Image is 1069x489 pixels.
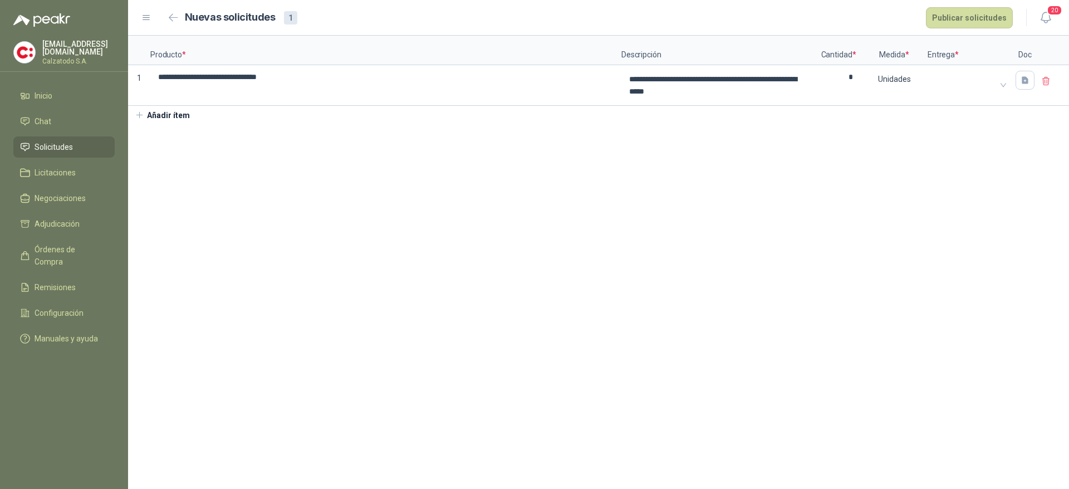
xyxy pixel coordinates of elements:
[861,36,928,65] p: Medida
[13,13,70,27] img: Logo peakr
[150,36,621,65] p: Producto
[1036,8,1056,28] button: 20
[35,307,84,319] span: Configuración
[13,213,115,234] a: Adjudicación
[35,243,104,268] span: Órdenes de Compra
[1011,36,1039,65] p: Doc
[35,332,98,345] span: Manuales y ayuda
[1047,5,1062,16] span: 20
[13,302,115,324] a: Configuración
[13,85,115,106] a: Inicio
[42,58,115,65] p: Calzatodo S.A.
[816,36,861,65] p: Cantidad
[35,115,51,128] span: Chat
[926,7,1013,28] button: Publicar solicitudes
[13,162,115,183] a: Licitaciones
[13,188,115,209] a: Negociaciones
[13,277,115,298] a: Remisiones
[35,90,52,102] span: Inicio
[35,141,73,153] span: Solicitudes
[128,106,197,125] button: Añadir ítem
[13,136,115,158] a: Solicitudes
[928,36,1011,65] p: Entrega
[13,239,115,272] a: Órdenes de Compra
[35,218,80,230] span: Adjudicación
[35,167,76,179] span: Licitaciones
[185,9,276,26] h2: Nuevas solicitudes
[35,192,86,204] span: Negociaciones
[862,66,926,92] div: Unidades
[128,65,150,106] p: 1
[13,328,115,349] a: Manuales y ayuda
[621,36,816,65] p: Descripción
[35,281,76,294] span: Remisiones
[13,111,115,132] a: Chat
[14,42,35,63] img: Company Logo
[42,40,115,56] p: [EMAIL_ADDRESS][DOMAIN_NAME]
[284,11,297,25] div: 1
